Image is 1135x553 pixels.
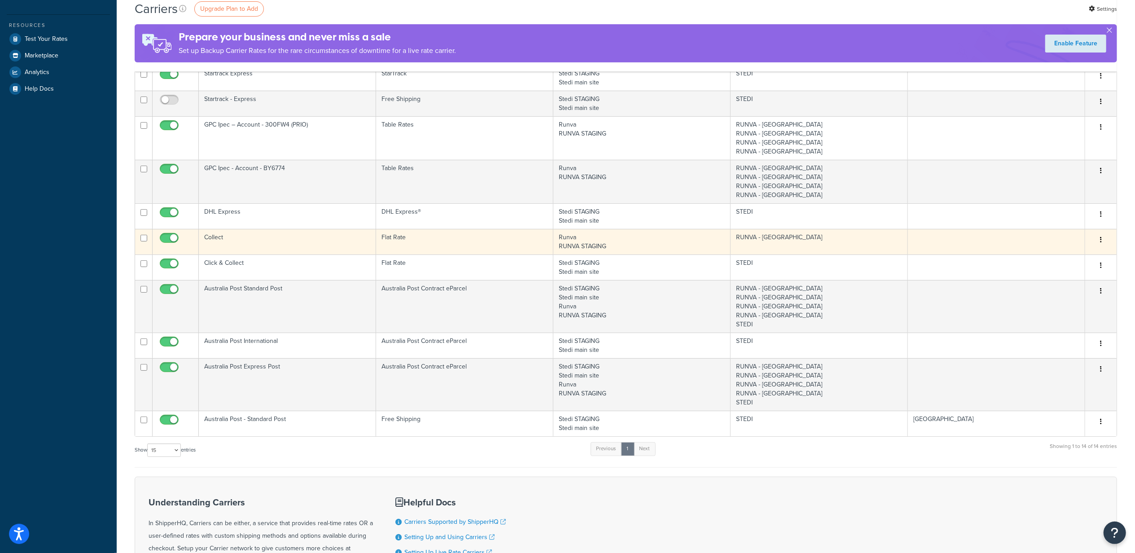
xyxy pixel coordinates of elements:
td: Stedi STAGING Stedi main site [553,255,731,280]
a: Upgrade Plan to Add [194,1,264,17]
td: Stedi STAGING Stedi main site Runva RUNVA STAGING [553,358,731,411]
td: Runva RUNVA STAGING [553,160,731,203]
td: Stedi STAGING Stedi main site [553,91,731,116]
td: Table Rates [376,116,553,160]
td: Free Shipping [376,91,553,116]
td: Australia Post Contract eParcel [376,358,553,411]
td: Australia Post Contract eParcel [376,333,553,358]
span: Test Your Rates [25,35,68,43]
img: ad-rules-rateshop-fe6ec290ccb7230408bd80ed9643f0289d75e0ffd9eb532fc0e269fcd187b520.png [135,24,179,62]
td: Australia Post International [199,333,376,358]
span: Upgrade Plan to Add [200,4,258,13]
div: Showing 1 to 14 of 14 entries [1050,441,1117,461]
td: RUNVA - [GEOGRAPHIC_DATA] [731,229,908,255]
td: Australia Post - Standard Post [199,411,376,436]
td: RUNVA - [GEOGRAPHIC_DATA] RUNVA - [GEOGRAPHIC_DATA] RUNVA - [GEOGRAPHIC_DATA] RUNVA - [GEOGRAPHIC... [731,358,908,411]
a: Next [634,442,656,456]
td: Flat Rate [376,229,553,255]
h3: Helpful Docs [395,497,513,507]
span: Marketplace [25,52,58,60]
td: Runva RUNVA STAGING [553,229,731,255]
td: STEDI [731,65,908,91]
h4: Prepare your business and never miss a sale [179,30,456,44]
td: Stedi STAGING Stedi main site [553,333,731,358]
td: DHL Express® [376,203,553,229]
p: Set up Backup Carrier Rates for the rare circumstances of downtime for a live rate carrier. [179,44,456,57]
td: Australia Post Standard Post [199,280,376,333]
td: RUNVA - [GEOGRAPHIC_DATA] RUNVA - [GEOGRAPHIC_DATA] RUNVA - [GEOGRAPHIC_DATA] RUNVA - [GEOGRAPHIC... [731,116,908,160]
a: Analytics [7,64,110,80]
a: Previous [591,442,622,456]
td: DHL Express [199,203,376,229]
td: Startrack - Express [199,91,376,116]
label: Show entries [135,443,196,457]
td: STEDI [731,203,908,229]
td: Click & Collect [199,255,376,280]
a: Carriers Supported by ShipperHQ [404,517,506,527]
td: Australia Post Express Post [199,358,376,411]
a: Help Docs [7,81,110,97]
a: Setting Up and Using Carriers [404,532,495,542]
td: RUNVA - [GEOGRAPHIC_DATA] RUNVA - [GEOGRAPHIC_DATA] RUNVA - [GEOGRAPHIC_DATA] RUNVA - [GEOGRAPHIC... [731,160,908,203]
span: Help Docs [25,85,54,93]
td: Free Shipping [376,411,553,436]
td: STEDI [731,411,908,436]
td: GPC Ipec – Account - 300FW4 (PRIO) [199,116,376,160]
td: Stedi STAGING Stedi main site [553,411,731,436]
td: StarTrack [376,65,553,91]
a: Settings [1089,3,1117,15]
td: Stedi STAGING Stedi main site [553,65,731,91]
td: [GEOGRAPHIC_DATA] [908,411,1085,436]
td: Stedi STAGING Stedi main site Runva RUNVA STAGING [553,280,731,333]
td: Australia Post Contract eParcel [376,280,553,333]
td: Collect [199,229,376,255]
td: STEDI [731,333,908,358]
td: Flat Rate [376,255,553,280]
select: Showentries [147,443,181,457]
h3: Understanding Carriers [149,497,373,507]
span: Analytics [25,69,49,76]
a: Marketplace [7,48,110,64]
div: Resources [7,22,110,29]
a: Enable Feature [1045,35,1106,53]
a: Test Your Rates [7,31,110,47]
td: GPC Ipec - Account - BY6774 [199,160,376,203]
td: Stedi STAGING Stedi main site [553,203,731,229]
button: Open Resource Center [1104,522,1126,544]
td: RUNVA - [GEOGRAPHIC_DATA] RUNVA - [GEOGRAPHIC_DATA] RUNVA - [GEOGRAPHIC_DATA] RUNVA - [GEOGRAPHIC... [731,280,908,333]
td: Runva RUNVA STAGING [553,116,731,160]
td: STEDI [731,255,908,280]
td: STEDI [731,91,908,116]
td: Table Rates [376,160,553,203]
td: Startrack Express [199,65,376,91]
a: 1 [621,442,635,456]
